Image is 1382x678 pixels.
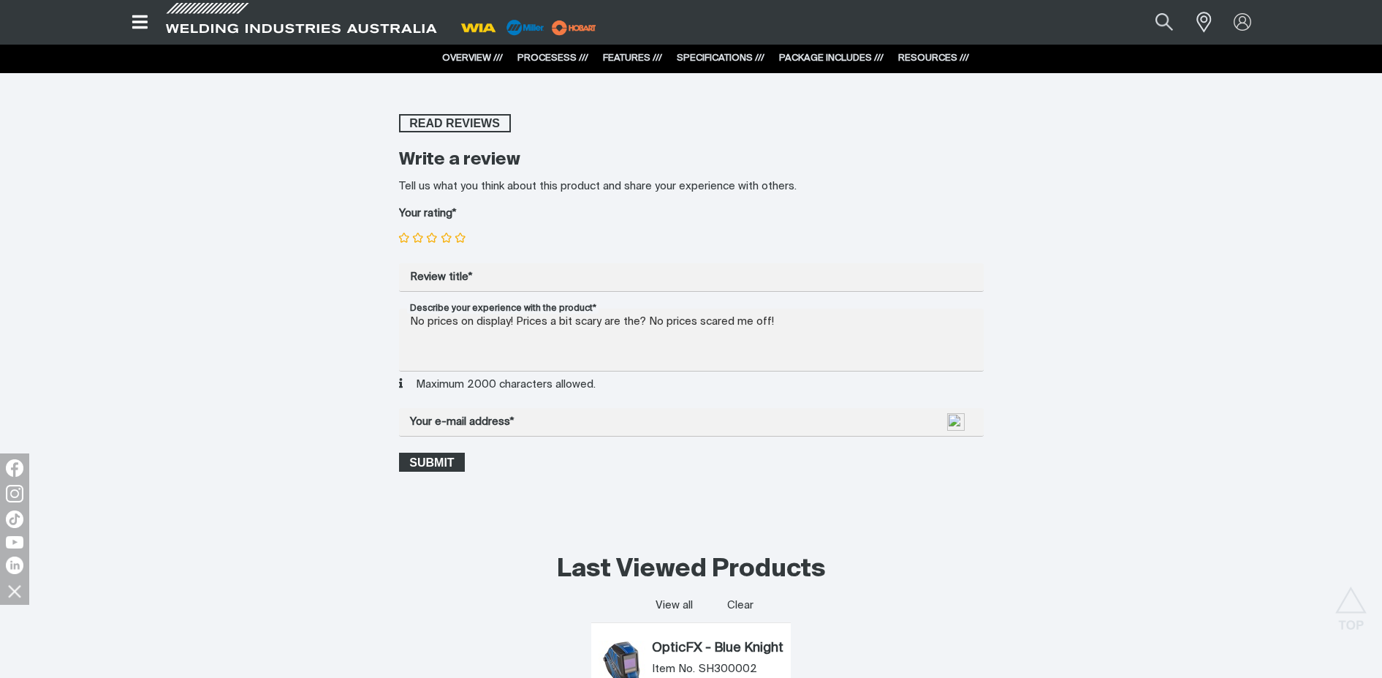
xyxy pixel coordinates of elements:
img: miller [547,17,601,39]
a: RESOURCES /// [898,53,969,63]
span: Read reviews [400,114,509,133]
a: PACKAGE INCLUDES /// [779,53,884,63]
input: Product name or item number... [1120,6,1188,39]
a: PROCESESS /// [517,53,588,63]
img: Facebook [6,459,23,477]
span: Submit [400,453,464,472]
button: Submit review [399,453,466,472]
img: LinkedIn [6,557,23,574]
span: Tell us what you think about this product and share your experience with others. [399,181,797,192]
span: Item No. [652,662,695,677]
a: OVERVIEW /// [442,53,503,63]
button: Clear all last viewed products [724,596,757,616]
img: npw-badge-icon-locked.svg [947,413,965,431]
button: Scroll to top [1334,587,1367,619]
button: Read reviews [399,114,511,133]
div: Your rating * [399,206,984,222]
a: FEATURES /// [603,53,662,63]
a: OpticFX - Blue Knight [652,641,783,657]
img: TikTok [6,511,23,528]
img: Instagram [6,485,23,502]
span: SH300002 [699,662,757,677]
h2: Last Viewed Products [557,554,826,586]
a: miller [547,22,601,33]
img: YouTube [6,536,23,549]
a: View all last viewed products [656,598,693,613]
h3: Write a review [399,148,984,171]
div: Maximum 2000 characters allowed. [399,378,984,391]
img: hide socials [2,579,27,603]
a: SPECIFICATIONS /// [677,53,764,63]
button: Search products [1139,6,1189,39]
